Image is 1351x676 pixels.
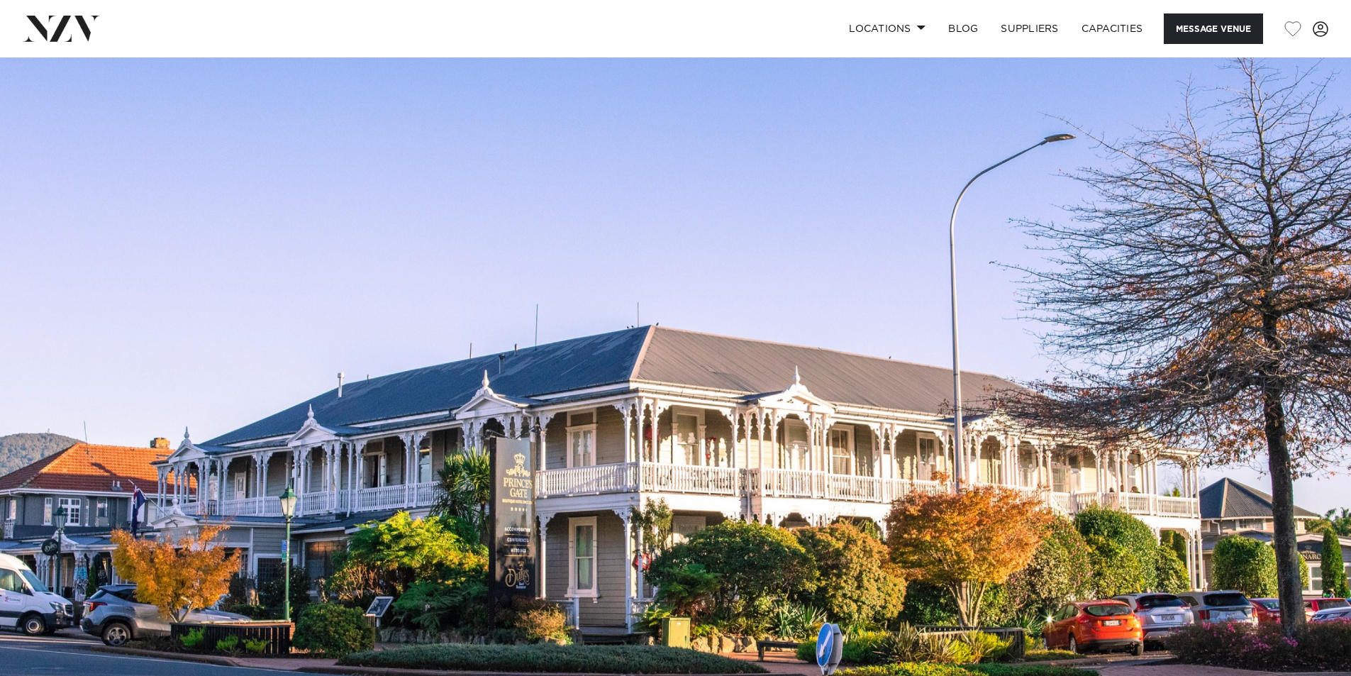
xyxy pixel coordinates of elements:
[23,16,100,41] img: nzv-logo.png
[1070,13,1155,44] a: Capacities
[838,13,937,44] a: Locations
[1164,13,1263,44] button: Message Venue
[989,13,1069,44] a: SUPPLIERS
[937,13,989,44] a: BLOG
